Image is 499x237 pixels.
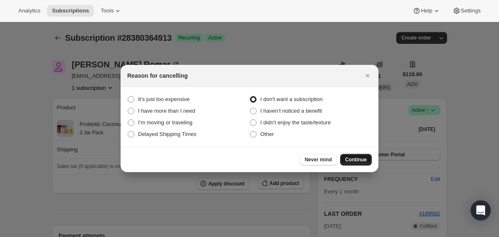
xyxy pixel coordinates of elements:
span: Never mind [305,156,332,163]
span: Analytics [18,7,40,14]
span: Delayed Shipping Times [138,131,196,137]
span: I didn't enjoy the taste/texture [260,119,331,126]
span: I’m moving or traveling [138,119,193,126]
button: Help [408,5,445,17]
button: Analytics [13,5,45,17]
button: Tools [96,5,127,17]
button: Subscriptions [47,5,94,17]
button: Never mind [300,154,337,165]
button: Close [362,70,373,81]
span: Continue [345,156,367,163]
span: Settings [461,7,481,14]
button: Settings [447,5,486,17]
h2: Reason for cancelling [127,72,188,80]
span: It's just too expensive [138,96,190,102]
span: Help [421,7,432,14]
span: Tools [101,7,114,14]
span: Subscriptions [52,7,89,14]
span: I have more than I need [138,108,195,114]
span: I don't want a subscription [260,96,323,102]
span: I haven’t noticed a benefit [260,108,322,114]
div: Open Intercom Messenger [471,200,491,220]
span: Other [260,131,274,137]
button: Continue [340,154,372,165]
